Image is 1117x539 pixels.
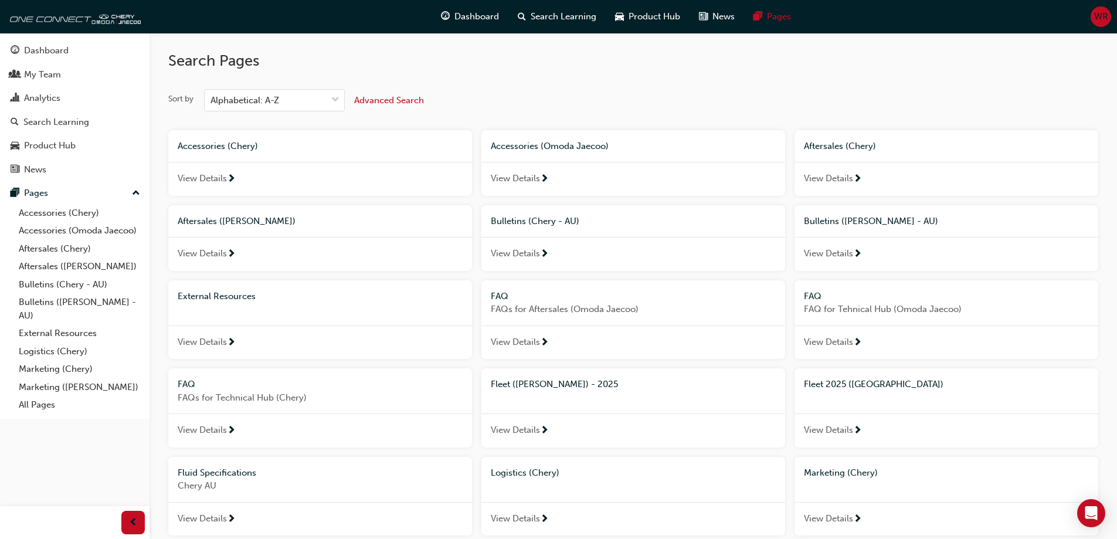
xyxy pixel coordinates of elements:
span: next-icon [540,249,549,260]
a: News [5,159,145,181]
span: View Details [804,335,853,349]
a: Accessories (Chery)View Details [168,130,472,196]
span: Fleet ([PERSON_NAME]) - 2025 [491,379,618,389]
a: Bulletins ([PERSON_NAME] - AU)View Details [795,205,1098,271]
a: My Team [5,64,145,86]
a: Aftersales ([PERSON_NAME])View Details [168,205,472,271]
span: Aftersales (Chery) [804,141,876,151]
span: Chery AU [178,479,463,493]
span: next-icon [853,514,862,525]
span: up-icon [132,186,140,201]
span: View Details [178,247,227,260]
a: Bulletins ([PERSON_NAME] - AU) [14,293,145,324]
span: people-icon [11,70,19,80]
a: Fluid SpecificationsChery AUView Details [168,457,472,536]
span: guage-icon [11,46,19,56]
span: View Details [804,423,853,437]
span: news-icon [699,9,708,24]
a: Aftersales ([PERSON_NAME]) [14,257,145,276]
span: prev-icon [129,516,138,530]
a: Logistics (Chery)View Details [481,457,785,536]
span: next-icon [853,249,862,260]
span: View Details [804,247,853,260]
span: FAQ for Tehnical Hub (Omoda Jaecoo) [804,303,1089,316]
div: Search Learning [23,116,89,129]
span: External Resources [178,291,256,301]
span: View Details [178,335,227,349]
span: next-icon [227,338,236,348]
div: My Team [24,68,61,82]
span: Search Learning [531,10,596,23]
span: View Details [491,512,540,526]
div: Alphabetical: A-Z [211,94,279,107]
span: Bulletins ([PERSON_NAME] - AU) [804,216,938,226]
div: Sort by [168,93,193,105]
div: Dashboard [24,44,69,57]
span: View Details [804,172,853,185]
span: car-icon [615,9,624,24]
span: next-icon [227,514,236,525]
span: View Details [491,172,540,185]
span: Dashboard [454,10,499,23]
a: Logistics (Chery) [14,343,145,361]
a: All Pages [14,396,145,414]
span: FAQ [178,379,195,389]
div: Product Hub [24,139,76,152]
a: Fleet 2025 ([GEOGRAPHIC_DATA])View Details [795,368,1098,448]
span: guage-icon [441,9,450,24]
a: Fleet ([PERSON_NAME]) - 2025View Details [481,368,785,448]
a: FAQFAQs for Aftersales (Omoda Jaecoo)View Details [481,280,785,360]
a: Marketing (Chery) [14,360,145,378]
button: Pages [5,182,145,204]
span: Advanced Search [354,95,424,106]
span: next-icon [227,426,236,436]
a: Dashboard [5,40,145,62]
h2: Search Pages [168,52,1098,70]
div: News [24,163,46,177]
img: oneconnect [6,5,141,28]
span: next-icon [540,338,549,348]
span: FAQ [491,291,508,301]
a: Analytics [5,87,145,109]
a: Aftersales (Chery) [14,240,145,258]
a: guage-iconDashboard [432,5,508,29]
span: Aftersales ([PERSON_NAME]) [178,216,296,226]
span: View Details [178,423,227,437]
span: search-icon [11,117,19,128]
span: Marketing (Chery) [804,467,878,478]
a: Accessories (Omoda Jaecoo) [14,222,145,240]
span: news-icon [11,165,19,175]
span: WR [1094,10,1108,23]
span: down-icon [331,93,339,108]
span: Accessories (Chery) [178,141,258,151]
span: Pages [767,10,791,23]
div: Pages [24,187,48,200]
a: pages-iconPages [744,5,800,29]
span: chart-icon [11,93,19,104]
a: FAQFAQs for Technical Hub (Chery)View Details [168,368,472,448]
a: Bulletins (Chery - AU) [14,276,145,294]
span: next-icon [227,249,236,260]
span: News [712,10,735,23]
a: Marketing (Chery)View Details [795,457,1098,536]
button: Advanced Search [354,89,424,111]
a: External Resources [14,324,145,343]
span: Accessories (Omoda Jaecoo) [491,141,609,151]
span: Logistics (Chery) [491,467,559,478]
span: pages-icon [753,9,762,24]
a: search-iconSearch Learning [508,5,606,29]
span: pages-icon [11,188,19,199]
div: Open Intercom Messenger [1077,499,1105,527]
a: Bulletins (Chery - AU)View Details [481,205,785,271]
span: Product Hub [629,10,680,23]
div: Analytics [24,91,60,105]
a: FAQFAQ for Tehnical Hub (Omoda Jaecoo)View Details [795,280,1098,360]
span: View Details [178,512,227,526]
span: FAQs for Aftersales (Omoda Jaecoo) [491,303,776,316]
span: search-icon [518,9,526,24]
span: View Details [178,172,227,185]
span: next-icon [540,514,549,525]
a: Search Learning [5,111,145,133]
span: View Details [491,423,540,437]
